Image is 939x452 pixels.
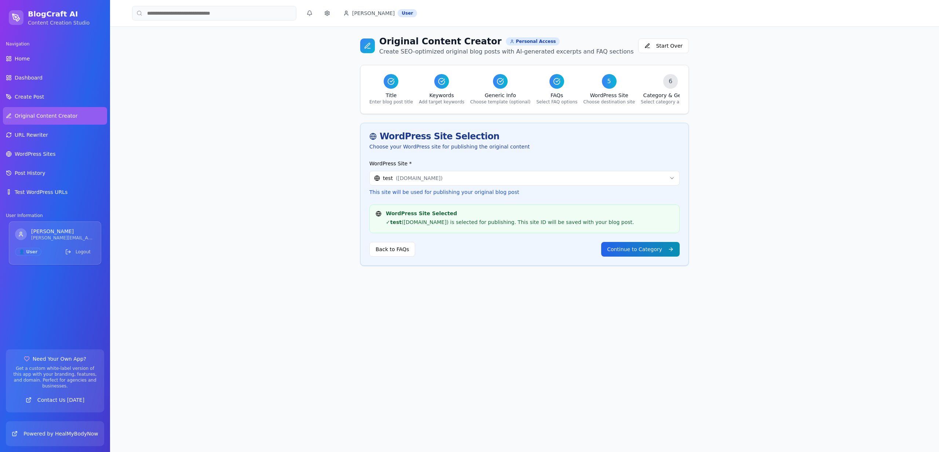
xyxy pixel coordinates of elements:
h1: BlogCraft AI [28,9,89,19]
span: WordPress Sites [15,150,55,158]
div: WordPress Site [583,92,635,99]
div: WordPress Site Selection [369,132,680,141]
div: User Information [3,210,107,221]
div: 👤 User [15,248,41,256]
button: Continue to Category [601,242,680,257]
div: Navigation [3,38,107,50]
span: Need Your Own App? [33,355,86,363]
a: Home [3,50,107,67]
div: [PERSON_NAME] [31,228,95,235]
a: Test WordPress URLs [3,183,107,201]
div: Select category and create [641,99,700,105]
div: Generic Info [470,92,530,99]
div: ✓ ( [DOMAIN_NAME] ) is selected for publishing. This site ID will be saved with your blog post. [386,218,673,226]
p: Content Creation Studio [28,19,89,26]
div: [PERSON_NAME][EMAIL_ADDRESS][DOMAIN_NAME] [31,235,95,241]
span: Create Post [15,93,44,100]
strong: test [390,219,402,225]
button: [PERSON_NAME]User [337,6,423,21]
div: Choose template (optional) [470,99,530,105]
span: Post History [15,169,45,177]
div: FAQs [536,92,577,99]
a: Dashboard [3,69,107,87]
div: 6 [663,74,678,89]
span: Home [15,55,30,62]
div: WordPress Site Selected [386,210,673,217]
button: Back to FAQs [369,242,415,257]
div: Choose destination site [583,99,635,105]
div: Personal Access [506,37,560,45]
button: Contact Us [DATE] [12,393,98,407]
a: Create Post [3,88,107,106]
h1: Original Content Creator [379,36,501,47]
span: Original Content Creator [15,112,78,120]
div: Select FAQ options [536,99,577,105]
div: Keywords [419,92,464,99]
div: Choose your WordPress site for publishing the original content [369,143,680,150]
label: WordPress Site * [369,161,412,166]
div: 5 [602,74,617,89]
div: Category & Generate [641,92,700,99]
span: URL Rewriter [15,131,48,139]
div: Add target keywords [419,99,464,105]
a: Original Content Creator [3,107,107,125]
button: Powered by HealMyBodyNow [12,427,98,440]
div: Title [369,92,413,99]
a: URL Rewriter [3,126,107,144]
p: Create SEO-optimized original blog posts with AI-generated excerpts and FAQ sections [379,47,634,56]
span: [PERSON_NAME] [352,10,395,17]
button: Logout [61,245,95,258]
div: User [398,9,417,17]
a: Post History [3,164,107,182]
span: Test WordPress URLs [15,188,67,196]
p: This site will be used for publishing your original blog post [369,188,680,196]
p: Get a custom white-label version of this app with your branding, features, and domain. Perfect fo... [12,365,98,389]
span: Dashboard [15,74,43,81]
div: Enter blog post title [369,99,413,105]
button: Start Over [638,38,689,53]
a: WordPress Sites [3,145,107,163]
